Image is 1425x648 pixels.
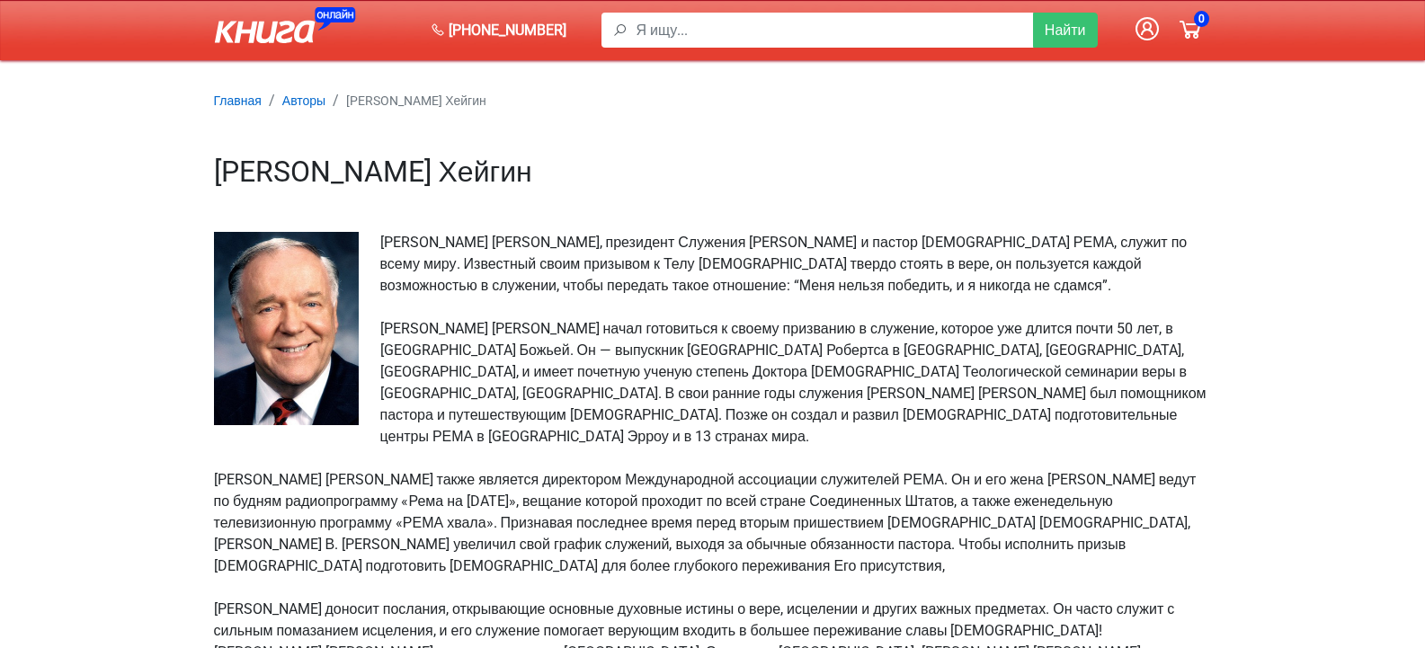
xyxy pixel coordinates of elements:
a: [PHONE_NUMBER] [423,13,574,49]
small: Главная [214,93,262,108]
small: Авторы [282,93,325,108]
img: Кеннет Е. Хейгин [214,232,380,447]
a: Главная [214,92,262,109]
nav: breadcrumb [214,90,1212,111]
a: 0 [1169,7,1212,53]
span: 0 [1194,11,1209,27]
h1: [PERSON_NAME] Хейгин [214,155,1212,189]
input: Я ищу... [637,13,1034,48]
small: [PERSON_NAME] Хейгин [346,93,486,108]
button: Найти [1033,13,1098,48]
a: Авторы [282,92,325,109]
span: [PHONE_NUMBER] [449,20,566,41]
